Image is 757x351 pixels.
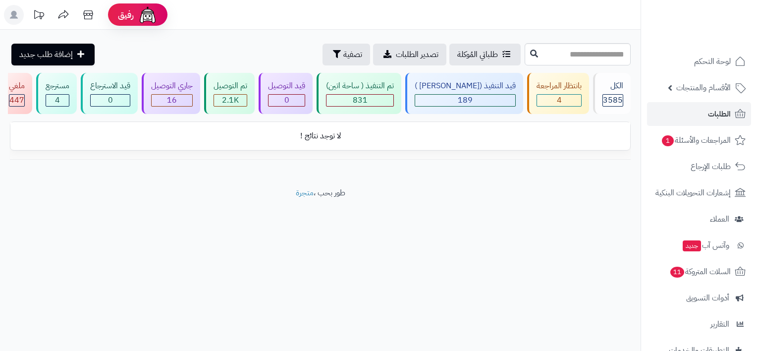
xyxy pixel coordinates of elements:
div: مسترجع [46,80,69,92]
a: إشعارات التحويلات البنكية [647,181,751,205]
span: 4 [55,94,60,106]
span: الطلبات [708,107,731,121]
span: 1 [662,135,674,146]
a: قيد التوصيل 0 [257,73,315,114]
span: جديد [683,240,701,251]
span: لوحة التحكم [694,55,731,68]
a: المراجعات والأسئلة1 [647,128,751,152]
a: تصدير الطلبات [373,44,446,65]
div: 447 [9,95,24,106]
button: تصفية [323,44,370,65]
span: وآتس آب [682,238,729,252]
div: جاري التوصيل [151,80,193,92]
img: ai-face.png [138,5,158,25]
span: الأقسام والمنتجات [676,81,731,95]
span: التقارير [710,317,729,331]
span: إضافة طلب جديد [19,49,73,60]
a: العملاء [647,207,751,231]
div: بانتظار المراجعة [537,80,582,92]
span: إشعارات التحويلات البنكية [655,186,731,200]
div: قيد الاسترجاع [90,80,130,92]
span: 189 [458,94,473,106]
a: الطلبات [647,102,751,126]
div: 831 [326,95,393,106]
span: 11 [670,267,684,278]
div: 0 [269,95,305,106]
div: قيد التنفيذ ([PERSON_NAME] ) [415,80,516,92]
div: 0 [91,95,130,106]
span: 447 [9,94,24,106]
a: وآتس آبجديد [647,234,751,257]
span: 16 [167,94,177,106]
span: 4 [557,94,562,106]
a: تم التوصيل 2.1K [202,73,257,114]
div: ملغي [9,80,25,92]
a: السلات المتروكة11 [647,260,751,284]
span: تصفية [343,49,362,60]
a: تم التنفيذ ( ساحة اتين) 831 [315,73,403,114]
a: قيد التنفيذ ([PERSON_NAME] ) 189 [403,73,525,114]
a: جاري التوصيل 16 [140,73,202,114]
td: لا توجد نتائج ! [10,122,630,150]
span: 3585 [603,94,623,106]
a: قيد الاسترجاع 0 [79,73,140,114]
a: تحديثات المنصة [26,5,51,27]
div: 2094 [214,95,247,106]
a: التقارير [647,312,751,336]
span: المراجعات والأسئلة [661,133,731,147]
span: 0 [284,94,289,106]
a: مسترجع 4 [34,73,79,114]
div: الكل [602,80,623,92]
a: الكل3585 [591,73,633,114]
div: تم التنفيذ ( ساحة اتين) [326,80,394,92]
div: 4 [537,95,581,106]
span: العملاء [710,212,729,226]
span: 0 [108,94,113,106]
a: طلباتي المُوكلة [449,44,521,65]
span: طلبات الإرجاع [691,160,731,174]
a: بانتظار المراجعة 4 [525,73,591,114]
div: 16 [152,95,192,106]
span: أدوات التسويق [686,291,729,305]
a: لوحة التحكم [647,50,751,73]
img: logo-2.png [690,24,748,45]
span: رفيق [118,9,134,21]
span: 2.1K [222,94,239,106]
a: متجرة [296,187,314,199]
span: تصدير الطلبات [396,49,438,60]
span: السلات المتروكة [669,265,731,279]
span: 831 [353,94,368,106]
div: تم التوصيل [214,80,247,92]
a: طلبات الإرجاع [647,155,751,178]
a: إضافة طلب جديد [11,44,95,65]
a: أدوات التسويق [647,286,751,310]
div: 4 [46,95,69,106]
div: 189 [415,95,515,106]
span: طلباتي المُوكلة [457,49,498,60]
div: قيد التوصيل [268,80,305,92]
